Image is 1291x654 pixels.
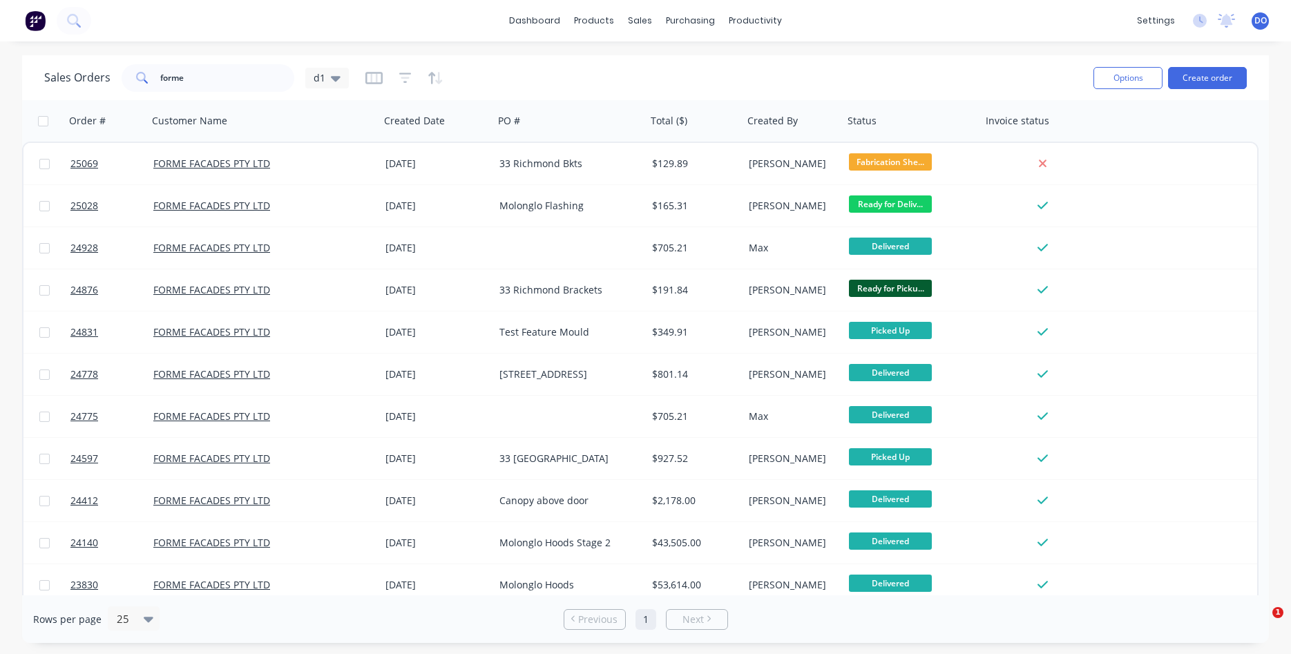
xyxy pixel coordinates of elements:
[635,609,656,630] a: Page 1 is your current page
[682,613,704,626] span: Next
[385,283,488,297] div: [DATE]
[564,613,625,626] a: Previous page
[499,283,634,297] div: 33 Richmond Brackets
[652,283,734,297] div: $191.84
[1093,67,1163,89] button: Options
[578,613,618,626] span: Previous
[70,269,153,311] a: 24876
[652,410,734,423] div: $705.21
[652,452,734,465] div: $927.52
[33,613,102,626] span: Rows per page
[1168,67,1247,89] button: Create order
[153,410,270,423] a: FORME FACADES PTY LTD
[153,536,270,549] a: FORME FACADES PTY LTD
[652,157,734,171] div: $129.89
[70,578,98,592] span: 23830
[499,536,634,550] div: Molonglo Hoods Stage 2
[652,241,734,255] div: $705.21
[69,114,106,128] div: Order #
[849,280,932,297] span: Ready for Picku...
[70,536,98,550] span: 24140
[70,227,153,269] a: 24928
[70,367,98,381] span: 24778
[70,325,98,339] span: 24831
[153,367,270,381] a: FORME FACADES PTY LTD
[70,143,153,184] a: 25069
[621,10,659,31] div: sales
[385,494,488,508] div: [DATE]
[70,185,153,227] a: 25028
[70,396,153,437] a: 24775
[499,199,634,213] div: Molonglo Flashing
[152,114,227,128] div: Customer Name
[749,283,834,297] div: [PERSON_NAME]
[153,283,270,296] a: FORME FACADES PTY LTD
[722,10,789,31] div: productivity
[659,10,722,31] div: purchasing
[849,448,932,465] span: Picked Up
[70,311,153,353] a: 24831
[70,157,98,171] span: 25069
[749,157,834,171] div: [PERSON_NAME]
[749,452,834,465] div: [PERSON_NAME]
[70,480,153,521] a: 24412
[44,71,111,84] h1: Sales Orders
[1130,10,1182,31] div: settings
[849,195,932,213] span: Ready for Deliv...
[849,575,932,592] span: Delivered
[667,613,727,626] a: Next page
[849,406,932,423] span: Delivered
[153,241,270,254] a: FORME FACADES PTY LTD
[70,283,98,297] span: 24876
[652,199,734,213] div: $165.31
[70,241,98,255] span: 24928
[70,354,153,395] a: 24778
[652,367,734,381] div: $801.14
[153,157,270,170] a: FORME FACADES PTY LTD
[385,199,488,213] div: [DATE]
[70,410,98,423] span: 24775
[70,199,98,213] span: 25028
[849,364,932,381] span: Delivered
[160,64,295,92] input: Search...
[385,157,488,171] div: [DATE]
[153,452,270,465] a: FORME FACADES PTY LTD
[25,10,46,31] img: Factory
[749,578,834,592] div: [PERSON_NAME]
[652,578,734,592] div: $53,614.00
[749,536,834,550] div: [PERSON_NAME]
[651,114,687,128] div: Total ($)
[499,367,634,381] div: [STREET_ADDRESS]
[499,452,634,465] div: 33 [GEOGRAPHIC_DATA]
[558,609,734,630] ul: Pagination
[385,452,488,465] div: [DATE]
[498,114,520,128] div: PO #
[153,578,270,591] a: FORME FACADES PTY LTD
[749,241,834,255] div: Max
[848,114,877,128] div: Status
[749,410,834,423] div: Max
[652,494,734,508] div: $2,178.00
[749,325,834,339] div: [PERSON_NAME]
[849,322,932,339] span: Picked Up
[70,564,153,606] a: 23830
[499,157,634,171] div: 33 Richmond Bkts
[1244,607,1277,640] iframe: Intercom live chat
[849,238,932,255] span: Delivered
[70,438,153,479] a: 24597
[385,241,488,255] div: [DATE]
[849,532,932,550] span: Delivered
[384,114,445,128] div: Created Date
[849,490,932,508] span: Delivered
[499,578,634,592] div: Molonglo Hoods
[153,199,270,212] a: FORME FACADES PTY LTD
[70,494,98,508] span: 24412
[385,410,488,423] div: [DATE]
[385,536,488,550] div: [DATE]
[749,367,834,381] div: [PERSON_NAME]
[567,10,621,31] div: products
[652,325,734,339] div: $349.91
[749,494,834,508] div: [PERSON_NAME]
[1254,15,1267,27] span: DO
[502,10,567,31] a: dashboard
